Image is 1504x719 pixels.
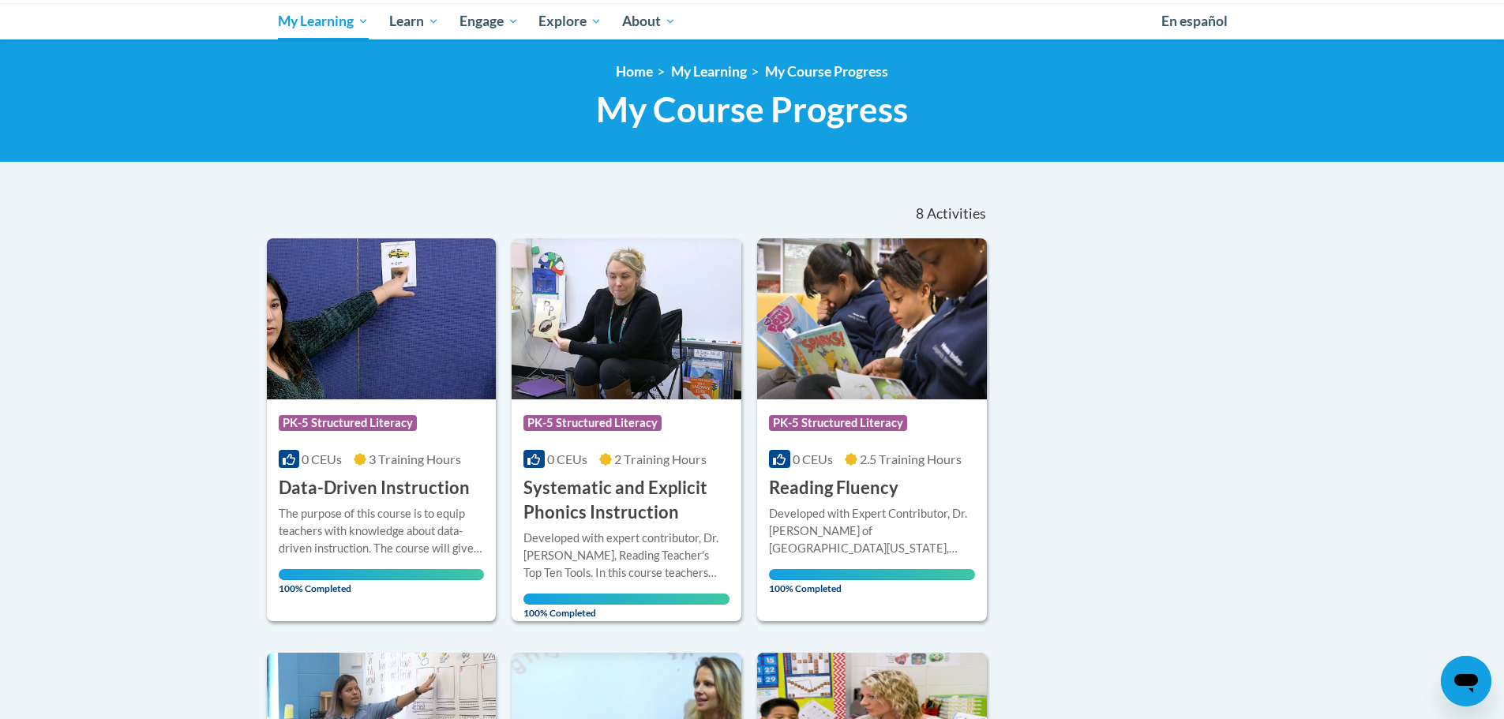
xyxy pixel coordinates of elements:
[389,12,439,31] span: Learn
[267,238,497,399] img: Course Logo
[1151,5,1238,38] a: En español
[379,3,449,39] a: Learn
[538,12,602,31] span: Explore
[616,63,653,80] a: Home
[449,3,529,39] a: Engage
[860,451,962,466] span: 2.5 Training Hours
[459,12,519,31] span: Engage
[927,205,986,223] span: Activities
[793,451,833,466] span: 0 CEUs
[769,415,907,431] span: PK-5 Structured Literacy
[614,451,707,466] span: 2 Training Hours
[523,594,729,605] div: Your progress
[279,415,417,431] span: PK-5 Structured Literacy
[1441,656,1491,706] iframe: Button to launch messaging window
[268,3,380,39] a: My Learning
[769,476,898,500] h3: Reading Fluency
[512,238,741,399] img: Course Logo
[757,238,987,399] img: Course Logo
[671,63,747,80] a: My Learning
[547,451,587,466] span: 0 CEUs
[279,569,485,580] div: Your progress
[512,238,741,620] a: Course LogoPK-5 Structured Literacy0 CEUs2 Training Hours Systematic and Explicit Phonics Instruc...
[278,12,369,31] span: My Learning
[622,12,676,31] span: About
[769,569,975,580] div: Your progress
[523,530,729,582] div: Developed with expert contributor, Dr. [PERSON_NAME], Reading Teacher's Top Ten Tools. In this co...
[302,451,342,466] span: 0 CEUs
[255,3,1250,39] div: Main menu
[769,505,975,557] div: Developed with Expert Contributor, Dr. [PERSON_NAME] of [GEOGRAPHIC_DATA][US_STATE], [GEOGRAPHIC_...
[523,415,662,431] span: PK-5 Structured Literacy
[279,476,470,500] h3: Data-Driven Instruction
[1161,13,1228,29] span: En español
[279,505,485,557] div: The purpose of this course is to equip teachers with knowledge about data-driven instruction. The...
[523,476,729,525] h3: Systematic and Explicit Phonics Instruction
[765,63,888,80] a: My Course Progress
[769,569,975,594] span: 100% Completed
[528,3,612,39] a: Explore
[523,594,729,619] span: 100% Completed
[596,88,908,130] span: My Course Progress
[279,569,485,594] span: 100% Completed
[267,238,497,620] a: Course LogoPK-5 Structured Literacy0 CEUs3 Training Hours Data-Driven InstructionThe purpose of t...
[916,205,924,223] span: 8
[369,451,461,466] span: 3 Training Hours
[612,3,686,39] a: About
[757,238,987,620] a: Course LogoPK-5 Structured Literacy0 CEUs2.5 Training Hours Reading FluencyDeveloped with Expert ...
